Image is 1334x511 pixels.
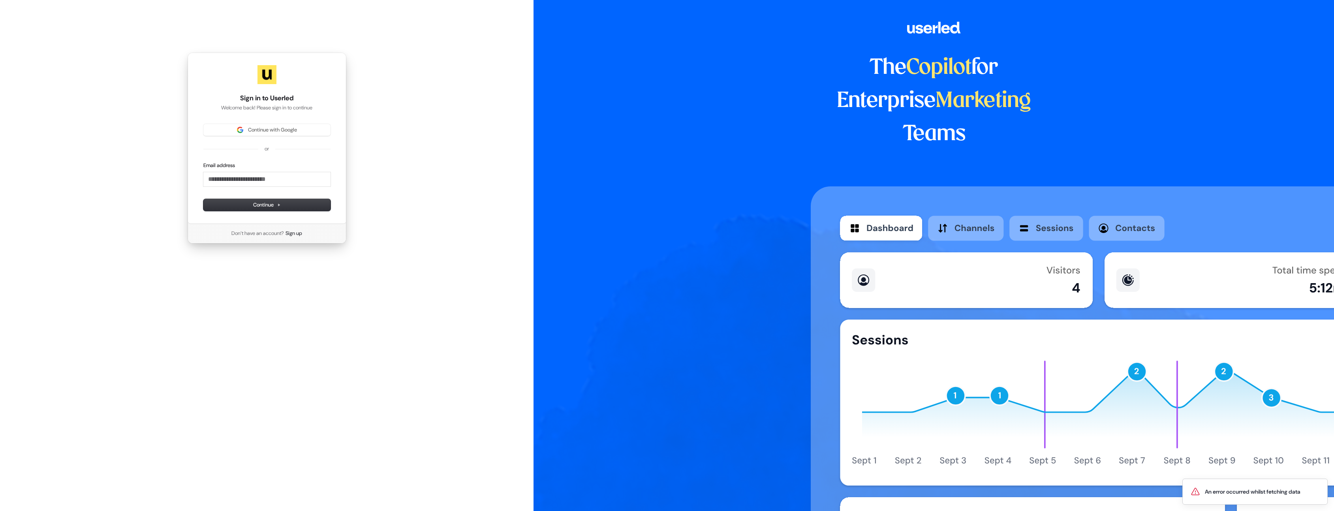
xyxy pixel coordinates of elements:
[231,230,284,237] span: Don’t have an account?
[203,124,331,136] button: Sign in with GoogleContinue with Google
[237,127,243,133] img: Sign in with Google
[1205,488,1300,496] div: An error occurred whilst fetching data
[203,104,331,111] p: Welcome back! Please sign in to continue
[248,126,297,133] span: Continue with Google
[265,145,269,152] p: or
[257,65,276,84] img: Userled
[253,201,281,209] span: Continue
[203,162,235,169] label: Email address
[936,91,1031,111] span: Marketing
[906,58,971,78] span: Copilot
[203,199,331,211] button: Continue
[286,230,302,237] a: Sign up
[203,94,331,103] h1: Sign in to Userled
[811,51,1058,151] h1: The for Enterprise Teams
